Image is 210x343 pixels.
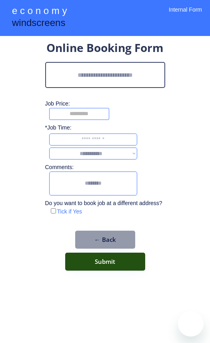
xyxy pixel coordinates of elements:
div: Do you want to book job at a different address? [45,199,168,207]
div: e c o n o m y [12,4,67,19]
label: Tick if Yes [57,208,82,215]
iframe: Button to launch messaging window [178,311,204,337]
div: windscreens [12,16,65,32]
div: Internal Form [169,6,202,24]
div: Job Price: [45,100,173,108]
div: Online Booking Form [46,40,164,58]
div: Comments: [45,164,76,171]
button: ← Back [75,231,135,249]
button: Submit [65,253,145,271]
div: *Job Time: [45,124,76,132]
